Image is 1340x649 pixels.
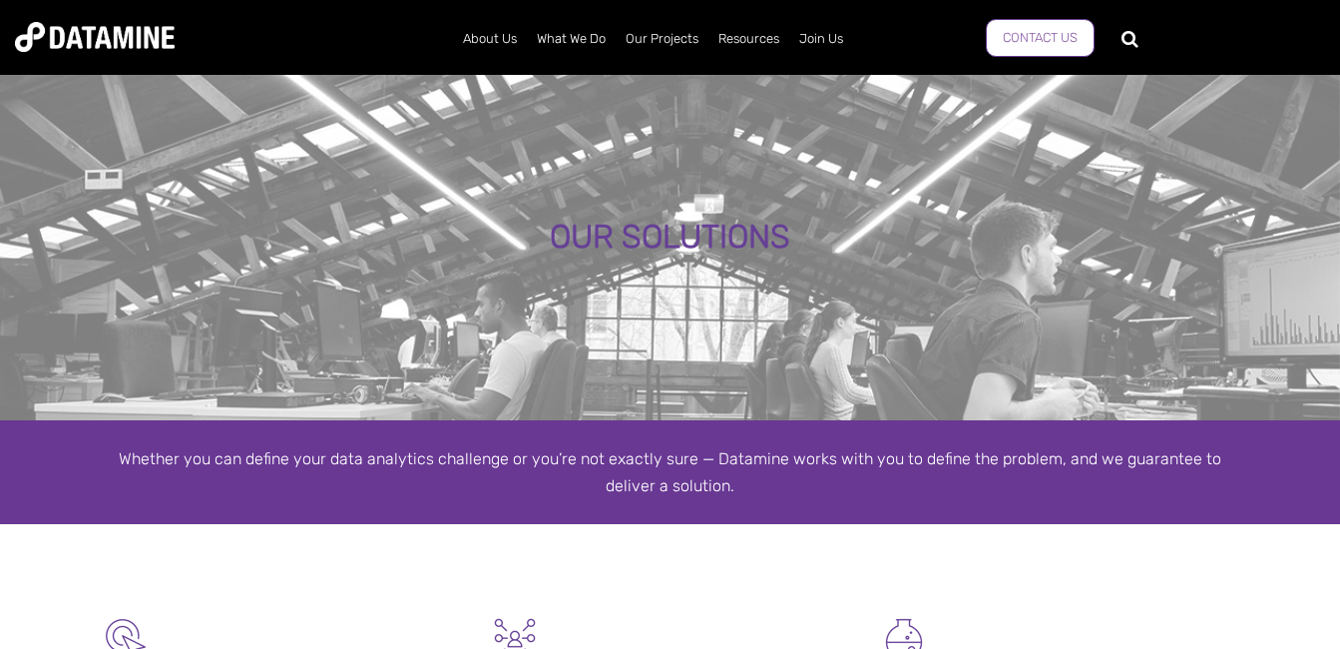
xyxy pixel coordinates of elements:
[708,13,789,65] a: Resources
[453,13,527,65] a: About Us
[616,13,708,65] a: Our Projects
[102,445,1239,499] div: Whether you can define your data analytics challenge or you’re not exactly sure — Datamine works ...
[160,220,1180,256] div: OUR SOLUTIONS
[527,13,616,65] a: What We Do
[15,22,175,52] img: Datamine
[789,13,853,65] a: Join Us
[986,19,1095,57] a: Contact Us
